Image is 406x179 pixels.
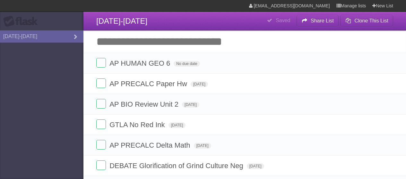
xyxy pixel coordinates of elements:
label: Done [96,140,106,150]
label: Done [96,58,106,68]
span: DEBATE Glorification of Grind Culture Neg [109,162,245,170]
span: AP PRECALC Delta Math [109,141,192,149]
div: Flask [3,16,42,27]
label: Done [96,78,106,88]
span: [DATE] [191,81,208,87]
button: Clone This List [340,15,393,27]
span: GTLA No Red Ink [109,121,166,129]
span: [DATE] [182,102,199,108]
b: Share List [311,18,334,23]
label: Done [96,160,106,170]
span: AP PRECALC Paper Hw [109,80,189,88]
span: AP BIO Review Unit 2 [109,100,180,108]
span: [DATE]-[DATE] [96,17,147,25]
span: [DATE] [168,122,186,128]
span: [DATE] [247,163,264,169]
span: AP HUMAN GEO 6 [109,59,172,67]
label: Done [96,119,106,129]
span: No due date [174,61,200,67]
label: Done [96,99,106,109]
button: Share List [297,15,339,27]
b: Clone This List [354,18,388,23]
span: [DATE] [194,143,211,149]
b: Saved [276,18,290,23]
